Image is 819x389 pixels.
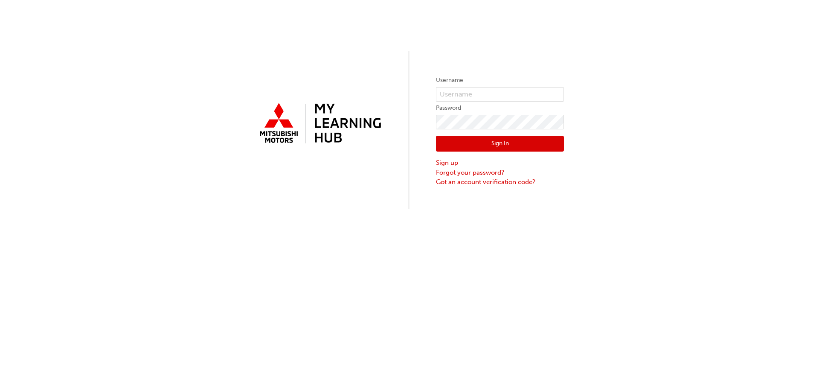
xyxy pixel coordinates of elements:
label: Username [436,75,564,85]
input: Username [436,87,564,102]
a: Sign up [436,158,564,168]
button: Sign In [436,136,564,152]
a: Got an account verification code? [436,177,564,187]
a: Forgot your password? [436,168,564,178]
label: Password [436,103,564,113]
img: mmal [255,99,383,148]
